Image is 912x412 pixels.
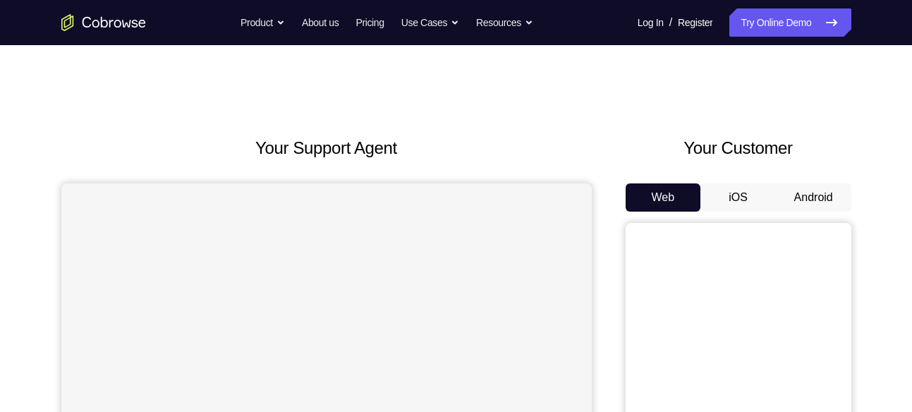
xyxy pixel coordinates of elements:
[61,14,146,31] a: Go to the home page
[355,8,384,37] a: Pricing
[700,183,776,212] button: iOS
[626,183,701,212] button: Web
[729,8,851,37] a: Try Online Demo
[626,135,851,161] h2: Your Customer
[401,8,459,37] button: Use Cases
[669,14,672,31] span: /
[61,135,592,161] h2: Your Support Agent
[476,8,533,37] button: Resources
[638,8,664,37] a: Log In
[241,8,285,37] button: Product
[776,183,851,212] button: Android
[678,8,712,37] a: Register
[302,8,339,37] a: About us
